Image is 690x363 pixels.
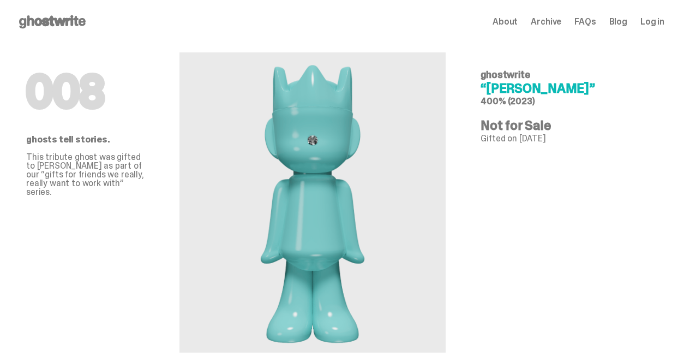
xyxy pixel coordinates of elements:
a: Archive [531,17,561,26]
h4: “[PERSON_NAME]” [481,82,656,95]
span: ghostwrite [481,68,530,81]
p: Gifted on [DATE] [481,134,656,143]
a: Blog [609,17,627,26]
p: ghosts tell stories. [26,135,145,144]
a: FAQs [574,17,596,26]
img: ghostwrite&ldquo;Robin&rdquo; [248,52,377,353]
a: Log in [640,17,664,26]
a: About [493,17,518,26]
h4: Not for Sale [481,119,656,132]
span: 400% (2023) [481,96,535,107]
h1: 008 [26,70,145,114]
p: This tribute ghost was gifted to [PERSON_NAME] as part of our “gifts for friends we really, reall... [26,153,145,197]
